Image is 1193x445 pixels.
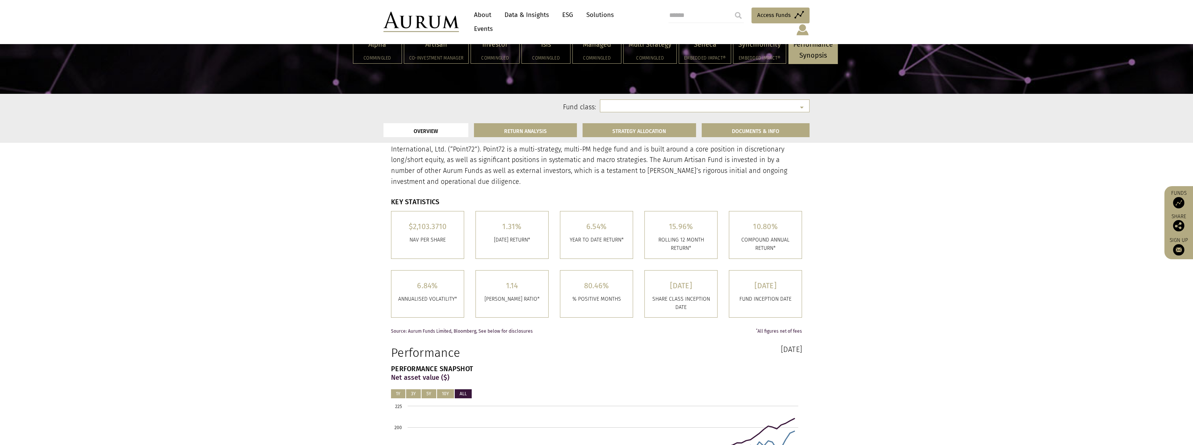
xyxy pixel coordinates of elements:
h5: [DATE] [650,282,712,289]
a: Funds [1168,190,1189,208]
span: All figures net of fees [756,329,802,334]
a: RETURN ANALYSIS [474,123,577,137]
a: STRATEGY ALLOCATION [583,123,696,137]
p: SHARE CLASS INCEPTION DATE [650,295,712,312]
h5: $2,103.3710 [397,223,458,230]
p: ROLLING 12 MONTH RETURN* [650,236,712,253]
h5: 1.31% [481,223,543,230]
strong: PERFORMANCE SNAPSHOT [391,365,473,373]
img: Share this post [1173,220,1184,231]
img: Access Funds [1173,197,1184,208]
button: 3Y [406,389,421,398]
p: YEAR TO DATE RETURN* [566,236,627,244]
p: FUND INCEPTION DATE [735,295,796,303]
p: [DATE] RETURN* [481,236,543,244]
h1: Performance [391,346,591,360]
h5: [DATE] [735,282,796,289]
a: DOCUMENTS & INFO [702,123,810,137]
text: 225 [395,404,402,409]
h5: 10.80% [735,223,796,230]
p: % POSITIVE MONTHS [566,295,627,303]
h3: [DATE] [602,346,802,353]
p: COMPOUND ANNUAL RETURN* [735,236,796,253]
h5: 6.84% [397,282,458,289]
button: 5Y [422,389,436,398]
a: Sign up [1168,237,1189,255]
button: 10Y [437,389,454,398]
h5: 6.54% [566,223,627,230]
p: Nav per share [397,236,458,244]
p: Aurum Artisan Fund (“Aurum Artisan”) has been created by Aurum Fund Management Ltd. to facilitate... [391,133,802,187]
button: ALL [455,389,472,398]
button: 1Y [391,389,405,398]
p: [PERSON_NAME] RATIO* [481,295,543,303]
h5: 1.14 [481,282,543,289]
strong: Net asset value ($) [391,373,449,382]
text: 200 [394,425,402,430]
h5: 80.46% [566,282,627,289]
div: Share [1168,214,1189,231]
label: Fund class: [456,102,596,112]
span: Source: Aurum Funds Limited, Bloomberg, See below for disclosures [391,329,533,334]
p: ANNUALISED VOLATILITY* [397,295,458,303]
strong: KEY STATISTICS [391,198,440,206]
h5: 15.96% [650,223,712,230]
img: Sign up to our newsletter [1173,244,1184,255]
